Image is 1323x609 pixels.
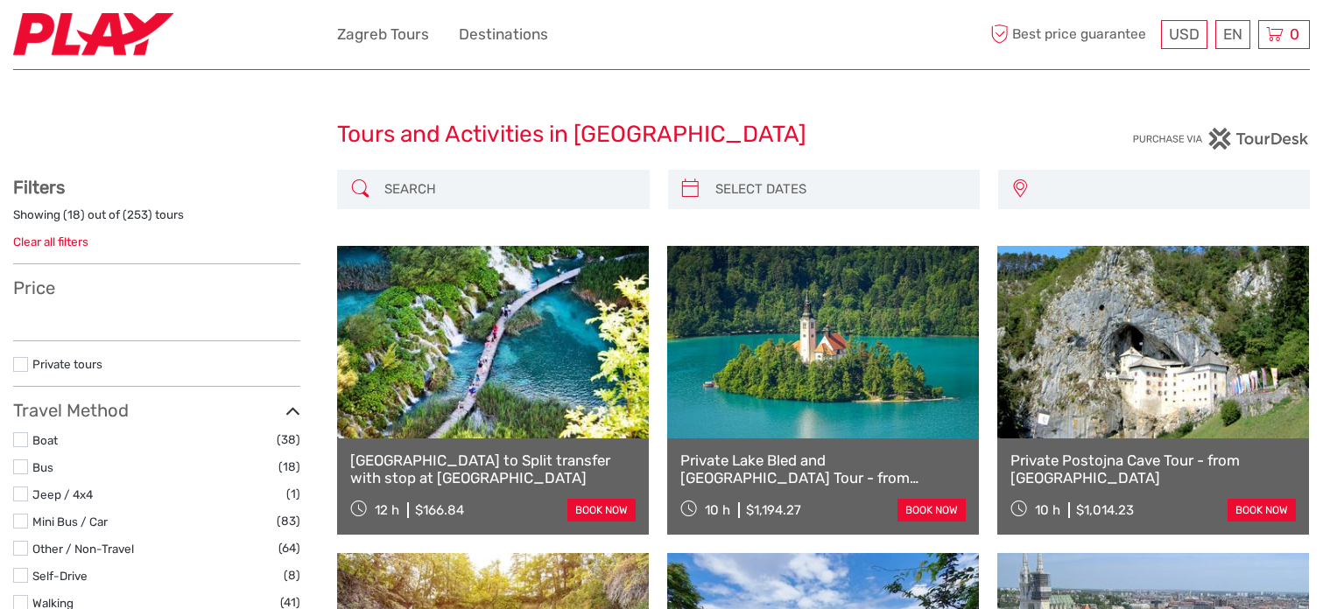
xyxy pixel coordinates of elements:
[1010,451,1296,487] a: Private Postojna Cave Tour - from [GEOGRAPHIC_DATA]
[32,542,134,556] a: Other / Non-Travel
[13,177,65,198] strong: Filters
[705,502,730,518] span: 10 h
[1132,128,1310,150] img: PurchaseViaTourDesk.png
[1215,20,1250,49] div: EN
[337,121,986,149] h1: Tours and Activities in [GEOGRAPHIC_DATA]
[32,433,58,447] a: Boat
[746,502,801,518] div: $1,194.27
[127,206,148,223] label: 253
[375,502,399,518] span: 12 h
[1169,25,1200,43] span: USD
[708,174,971,205] input: SELECT DATES
[286,484,300,504] span: (1)
[32,357,102,371] a: Private tours
[277,511,300,531] span: (83)
[278,538,300,558] span: (64)
[337,22,429,47] a: Zagreb Tours
[277,430,300,450] span: (38)
[986,20,1157,49] span: Best price guarantee
[680,451,966,487] a: Private Lake Bled and [GEOGRAPHIC_DATA] Tour - from [GEOGRAPHIC_DATA]
[32,569,88,583] a: Self-Drive
[32,487,93,501] a: Jeep / 4x4
[1287,25,1302,43] span: 0
[13,13,173,56] img: 2467-7e1744d7-2434-4362-8842-68c566c31c52_logo_small.jpg
[350,451,636,487] a: [GEOGRAPHIC_DATA] to Split transfer with stop at [GEOGRAPHIC_DATA]
[459,22,548,47] a: Destinations
[415,502,464,518] div: $166.84
[278,457,300,477] span: (18)
[284,565,300,585] span: (8)
[1228,499,1296,521] a: book now
[897,499,966,521] a: book now
[1076,502,1134,518] div: $1,014.23
[13,277,300,298] h3: Price
[13,400,300,421] h3: Travel Method
[67,206,81,223] label: 18
[32,514,108,528] a: Mini Bus / Car
[1035,502,1060,518] span: 10 h
[377,174,640,205] input: SEARCH
[13,206,300,234] div: Showing ( ) out of ( ) tours
[567,499,636,521] a: book now
[32,460,53,474] a: Bus
[13,234,88,248] a: Clear all filters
